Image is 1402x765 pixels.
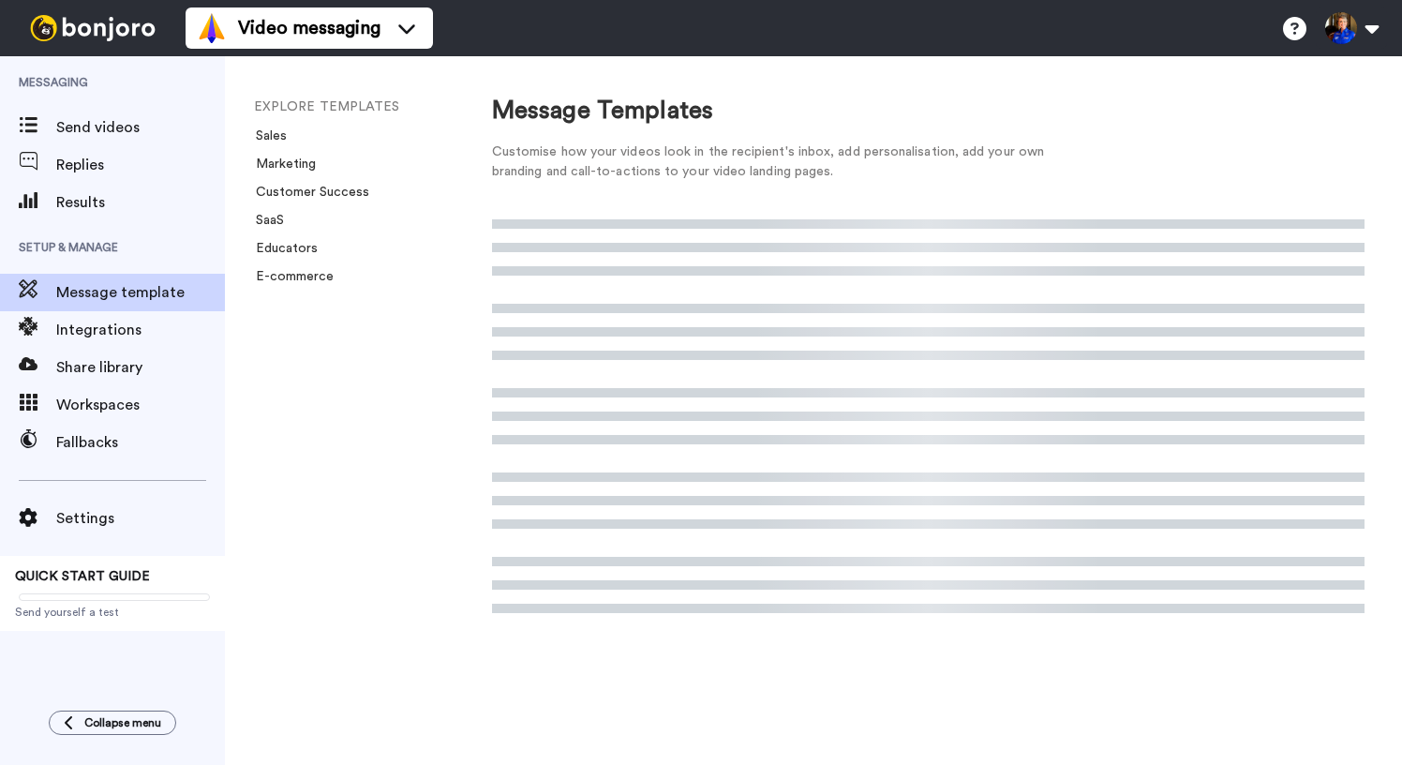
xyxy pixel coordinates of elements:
a: Marketing [245,157,316,171]
span: Share library [56,356,225,379]
span: Replies [56,154,225,176]
span: Results [56,191,225,214]
img: vm-color.svg [197,13,227,43]
span: Integrations [56,319,225,341]
span: Message template [56,281,225,304]
div: Customise how your videos look in the recipient's inbox, add personalisation, add your own brandi... [492,142,1073,182]
a: Sales [245,129,287,142]
a: E-commerce [245,270,334,283]
span: QUICK START GUIDE [15,570,150,583]
span: Send yourself a test [15,605,210,620]
span: Video messaging [238,15,380,41]
span: Send videos [56,116,225,139]
button: Collapse menu [49,711,176,735]
span: Collapse menu [84,715,161,730]
span: Settings [56,507,225,530]
span: Workspaces [56,394,225,416]
a: Educators [245,242,318,255]
span: Fallbacks [56,431,225,454]
img: bj-logo-header-white.svg [22,15,163,41]
li: EXPLORE TEMPLATES [254,97,507,117]
div: Message Templates [492,94,1365,128]
a: SaaS [245,214,284,227]
a: Customer Success [245,186,369,199]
